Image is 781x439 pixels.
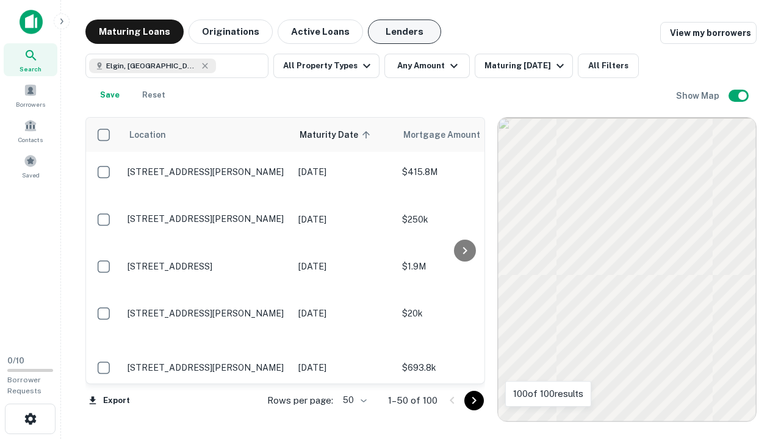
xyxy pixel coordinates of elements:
[128,213,286,224] p: [STREET_ADDRESS][PERSON_NAME]
[402,213,524,226] p: $250k
[402,260,524,273] p: $1.9M
[4,114,57,147] a: Contacts
[720,341,781,400] iframe: Chat Widget
[368,20,441,44] button: Lenders
[90,83,129,107] button: Save your search to get updates of matches that match your search criteria.
[338,391,369,409] div: 50
[18,135,43,145] span: Contacts
[267,393,333,408] p: Rows per page:
[7,356,24,365] span: 0 / 10
[300,127,374,142] span: Maturity Date
[298,260,390,273] p: [DATE]
[513,387,583,401] p: 100 of 100 results
[402,165,524,179] p: $415.8M
[20,64,41,74] span: Search
[7,376,41,395] span: Borrower Requests
[4,43,57,76] a: Search
[128,308,286,319] p: [STREET_ADDRESS][PERSON_NAME]
[129,127,166,142] span: Location
[396,118,530,152] th: Mortgage Amount
[475,54,573,78] button: Maturing [DATE]
[676,89,721,102] h6: Show Map
[16,99,45,109] span: Borrowers
[128,362,286,373] p: [STREET_ADDRESS][PERSON_NAME]
[578,54,639,78] button: All Filters
[20,10,43,34] img: capitalize-icon.png
[298,213,390,226] p: [DATE]
[106,60,198,71] span: Elgin, [GEOGRAPHIC_DATA], [GEOGRAPHIC_DATA]
[403,127,496,142] span: Mortgage Amount
[484,59,567,73] div: Maturing [DATE]
[128,166,286,177] p: [STREET_ADDRESS][PERSON_NAME]
[402,307,524,320] p: $20k
[388,393,437,408] p: 1–50 of 100
[4,149,57,182] a: Saved
[273,54,380,78] button: All Property Types
[121,118,292,152] th: Location
[85,20,184,44] button: Maturing Loans
[298,165,390,179] p: [DATE]
[402,361,524,374] p: $693.8k
[134,83,173,107] button: Reset
[498,118,756,421] div: 0 0
[189,20,273,44] button: Originations
[22,170,40,180] span: Saved
[298,307,390,320] p: [DATE]
[384,54,470,78] button: Any Amount
[660,22,757,44] a: View my borrowers
[85,391,133,410] button: Export
[128,261,286,272] p: [STREET_ADDRESS]
[278,20,363,44] button: Active Loans
[298,361,390,374] p: [DATE]
[4,79,57,112] a: Borrowers
[464,391,484,410] button: Go to next page
[292,118,396,152] th: Maturity Date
